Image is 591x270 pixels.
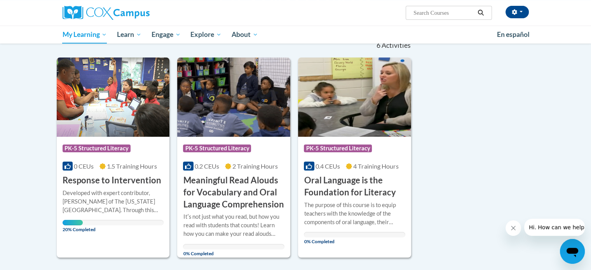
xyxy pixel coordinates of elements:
span: Hi. How can we help? [5,5,63,12]
span: Activities [382,41,411,50]
a: Course LogoPK-5 Structured Literacy0.2 CEUs2 Training Hours Meaningful Read Alouds for Vocabulary... [177,57,290,258]
a: En español [492,26,535,43]
span: Learn [117,30,141,39]
a: Cox Campus [63,6,210,20]
span: 4 Training Hours [353,162,399,170]
h3: Oral Language is the Foundation for Literacy [304,174,405,199]
div: Itʹs not just what you read, but how you read with students that counts! Learn how you can make y... [183,213,284,238]
span: PK-5 Structured Literacy [304,145,372,152]
h3: Meaningful Read Alouds for Vocabulary and Oral Language Comprehension [183,174,284,210]
a: Course LogoPK-5 Structured Literacy0 CEUs1.5 Training Hours Response to InterventionDeveloped wit... [57,57,170,258]
span: 2 Training Hours [232,162,278,170]
span: 6 [376,41,380,50]
span: 0 CEUs [74,162,94,170]
a: Engage [146,26,186,44]
img: Course Logo [298,57,411,137]
a: Learn [112,26,146,44]
div: Main menu [51,26,540,44]
a: My Learning [58,26,112,44]
input: Search Courses [413,8,475,17]
iframe: Button to launch messaging window [560,239,585,264]
a: About [227,26,263,44]
div: The purpose of this course is to equip teachers with the knowledge of the components of oral lang... [304,201,405,226]
h3: Response to Intervention [63,174,161,186]
span: 1.5 Training Hours [107,162,157,170]
img: Course Logo [57,57,170,137]
div: Developed with expert contributor, [PERSON_NAME] of The [US_STATE][GEOGRAPHIC_DATA]. Through this... [63,189,164,214]
iframe: Close message [506,220,521,236]
button: Account Settings [506,6,529,18]
span: 0.2 CEUs [195,162,219,170]
a: Course LogoPK-5 Structured Literacy0.4 CEUs4 Training Hours Oral Language is the Foundation for L... [298,57,411,258]
a: Explore [185,26,227,44]
span: About [232,30,258,39]
span: Explore [190,30,221,39]
div: Your progress [63,220,83,225]
span: 20% Completed [63,220,83,232]
span: PK-5 Structured Literacy [63,145,131,152]
span: PK-5 Structured Literacy [183,145,251,152]
img: Cox Campus [63,6,150,20]
span: Engage [152,30,181,39]
span: 0.4 CEUs [316,162,340,170]
button: Search [475,8,486,17]
iframe: Message from company [524,219,585,236]
img: Course Logo [177,57,290,137]
span: My Learning [62,30,107,39]
span: En español [497,30,530,38]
